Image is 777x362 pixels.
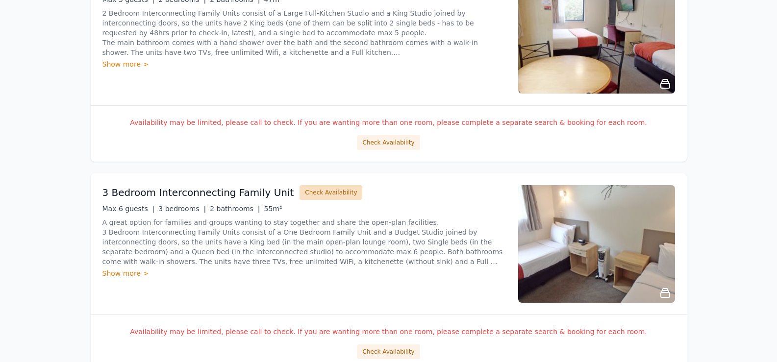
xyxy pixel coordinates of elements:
[102,268,506,278] div: Show more >
[102,205,155,213] span: Max 6 guests |
[210,205,260,213] span: 2 bathrooms |
[102,8,506,57] p: 2 Bedroom Interconnecting Family Units consist of a Large Full-Kitchen Studio and a King Studio j...
[102,327,675,337] p: Availability may be limited, please call to check. If you are wanting more than one room, please ...
[102,186,294,199] h3: 3 Bedroom Interconnecting Family Unit
[357,135,420,150] button: Check Availability
[300,185,362,200] button: Check Availability
[102,59,506,69] div: Show more >
[357,344,420,359] button: Check Availability
[158,205,206,213] span: 3 bedrooms |
[264,205,282,213] span: 55m²
[102,118,675,127] p: Availability may be limited, please call to check. If you are wanting more than one room, please ...
[102,217,506,266] p: A great option for families and groups wanting to stay together and share the open-plan facilitie...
